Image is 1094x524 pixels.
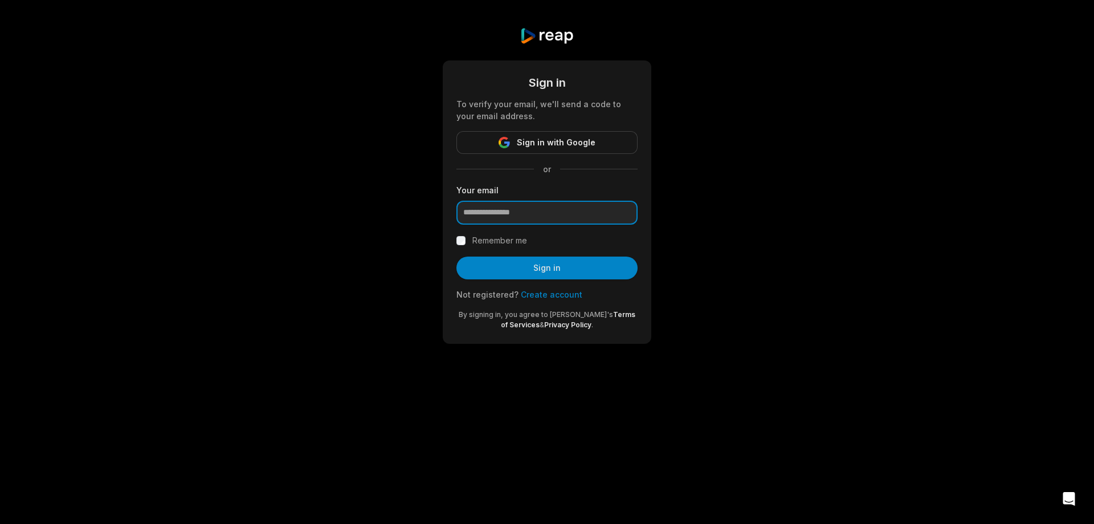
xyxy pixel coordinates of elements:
label: Your email [456,184,638,196]
button: Sign in with Google [456,131,638,154]
a: Privacy Policy [544,320,591,329]
div: Open Intercom Messenger [1055,485,1083,513]
span: or [534,163,560,175]
div: To verify your email, we'll send a code to your email address. [456,98,638,122]
img: reap [520,27,574,44]
div: Sign in [456,74,638,91]
span: By signing in, you agree to [PERSON_NAME]'s [459,310,613,319]
a: Create account [521,290,582,299]
span: Sign in with Google [517,136,595,149]
span: Not registered? [456,290,519,299]
span: . [591,320,593,329]
label: Remember me [472,234,527,247]
a: Terms of Services [501,310,635,329]
span: & [540,320,544,329]
button: Sign in [456,257,638,279]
